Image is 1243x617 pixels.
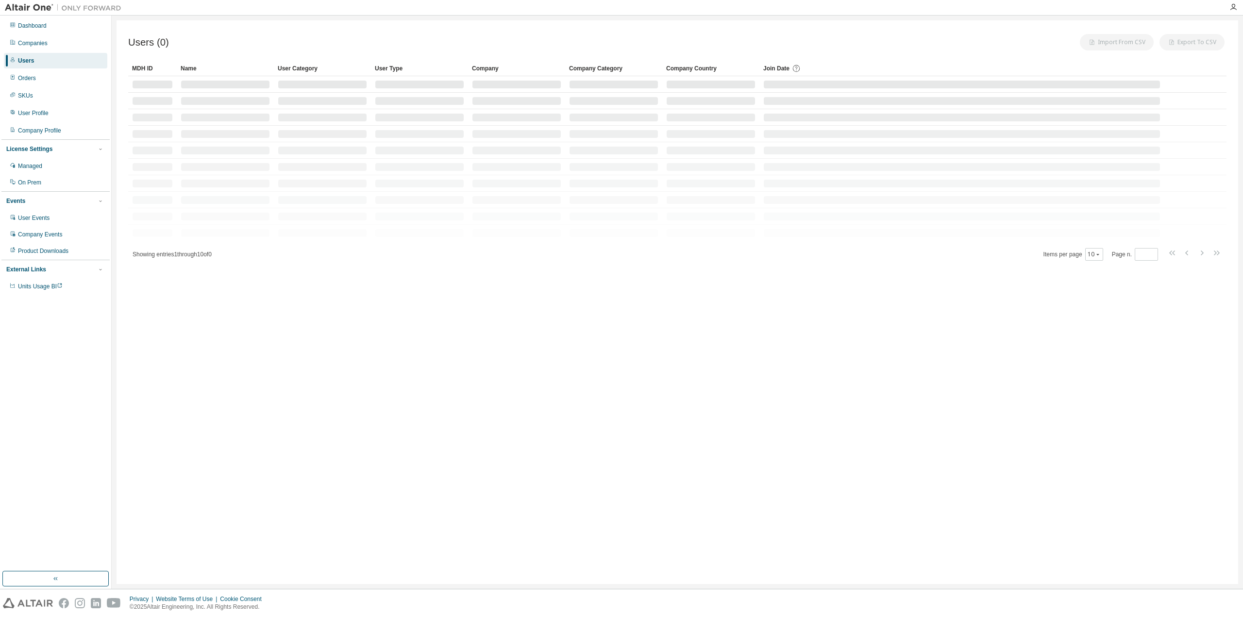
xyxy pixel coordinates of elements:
div: Name [181,61,270,76]
span: Page n. [1112,248,1158,261]
img: instagram.svg [75,598,85,608]
div: MDH ID [132,61,173,76]
button: Export To CSV [1159,34,1225,50]
div: On Prem [18,179,41,186]
div: User Profile [18,109,49,117]
button: 10 [1088,250,1101,258]
div: SKUs [18,92,33,100]
img: Altair One [5,3,126,13]
span: Items per page [1043,248,1103,261]
div: License Settings [6,145,52,153]
img: facebook.svg [59,598,69,608]
svg: Date when the user was first added or directly signed up. If the user was deleted and later re-ad... [792,64,801,73]
span: Showing entries 1 through 10 of 0 [133,251,212,258]
img: youtube.svg [107,598,121,608]
p: © 2025 Altair Engineering, Inc. All Rights Reserved. [130,603,268,611]
div: Company Country [666,61,756,76]
div: Dashboard [18,22,47,30]
img: linkedin.svg [91,598,101,608]
button: Import From CSV [1080,34,1154,50]
div: Users [18,57,34,65]
div: Company Category [569,61,658,76]
div: User Events [18,214,50,222]
div: Company [472,61,561,76]
img: altair_logo.svg [3,598,53,608]
span: Join Date [763,65,789,72]
div: Companies [18,39,48,47]
div: Product Downloads [18,247,68,255]
div: Company Profile [18,127,61,134]
div: Orders [18,74,36,82]
div: Cookie Consent [220,595,267,603]
div: External Links [6,266,46,273]
div: Company Events [18,231,62,238]
div: Website Terms of Use [156,595,220,603]
div: User Category [278,61,367,76]
div: Managed [18,162,42,170]
span: Users (0) [128,37,169,48]
span: Units Usage BI [18,283,63,290]
div: Events [6,197,25,205]
div: User Type [375,61,464,76]
div: Privacy [130,595,156,603]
